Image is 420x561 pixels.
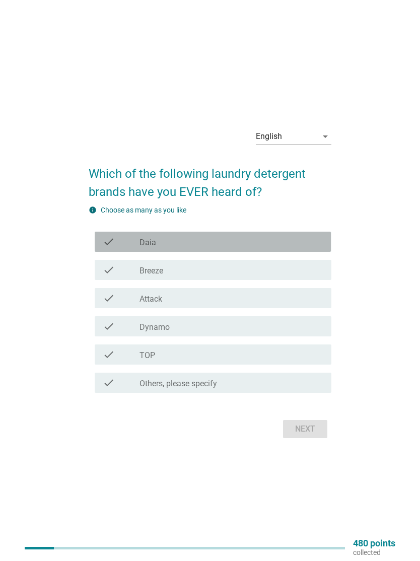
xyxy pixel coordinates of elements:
[89,206,97,214] i: info
[139,266,163,276] label: Breeze
[101,206,186,214] label: Choose as many as you like
[139,379,217,389] label: Others, please specify
[103,377,115,389] i: check
[103,348,115,361] i: check
[319,130,331,143] i: arrow_drop_down
[256,132,282,141] div: English
[353,548,395,557] p: collected
[103,292,115,304] i: check
[139,350,155,361] label: TOP
[89,155,331,201] h2: Which of the following laundry detergent brands have you EVER heard of?
[103,236,115,248] i: check
[353,539,395,548] p: 480 points
[139,294,162,304] label: Attack
[139,238,156,248] label: Daia
[139,322,170,332] label: Dynamo
[103,320,115,332] i: check
[103,264,115,276] i: check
